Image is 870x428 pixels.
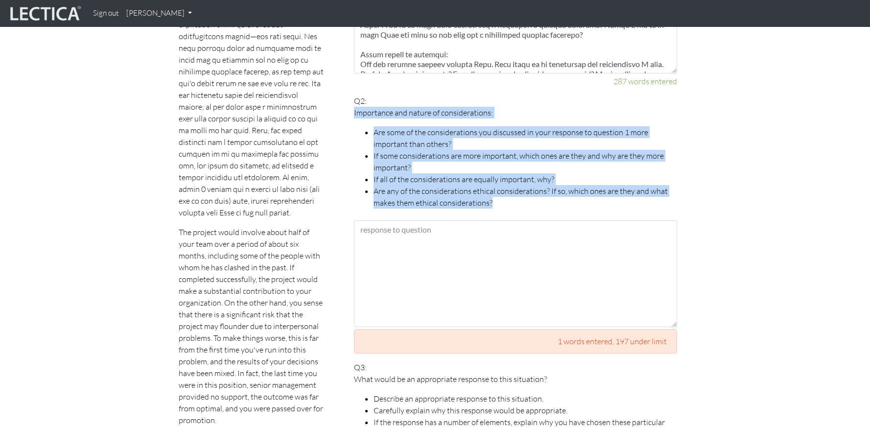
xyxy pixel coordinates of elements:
[122,4,196,23] a: [PERSON_NAME]
[612,336,667,346] span: , 197 under limit
[179,226,325,426] p: The project would involve about half of your team over a period of about six months, including so...
[374,150,677,173] li: If some considerations are more important, which ones are they and why are they more important?
[89,4,122,23] a: Sign out
[374,173,677,185] li: If all of the considerations are equally important, why?
[374,393,677,404] li: Describe an appropriate response to this situation.
[374,185,677,209] li: Are any of the considerations ethical considerations? If so, which ones are they and what makes t...
[8,4,81,23] img: lecticalive
[354,373,677,385] p: What would be an appropriate response to this situation?
[354,95,677,209] p: Q2:
[354,329,677,354] div: 1 words entered
[354,75,677,87] div: 287 words entered
[374,404,677,416] li: Carefully explain why this response would be appropriate.
[354,107,677,119] p: Importance and nature of considerations:
[374,126,677,150] li: Are some of the considerations you discussed in your response to question 1 more important than o...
